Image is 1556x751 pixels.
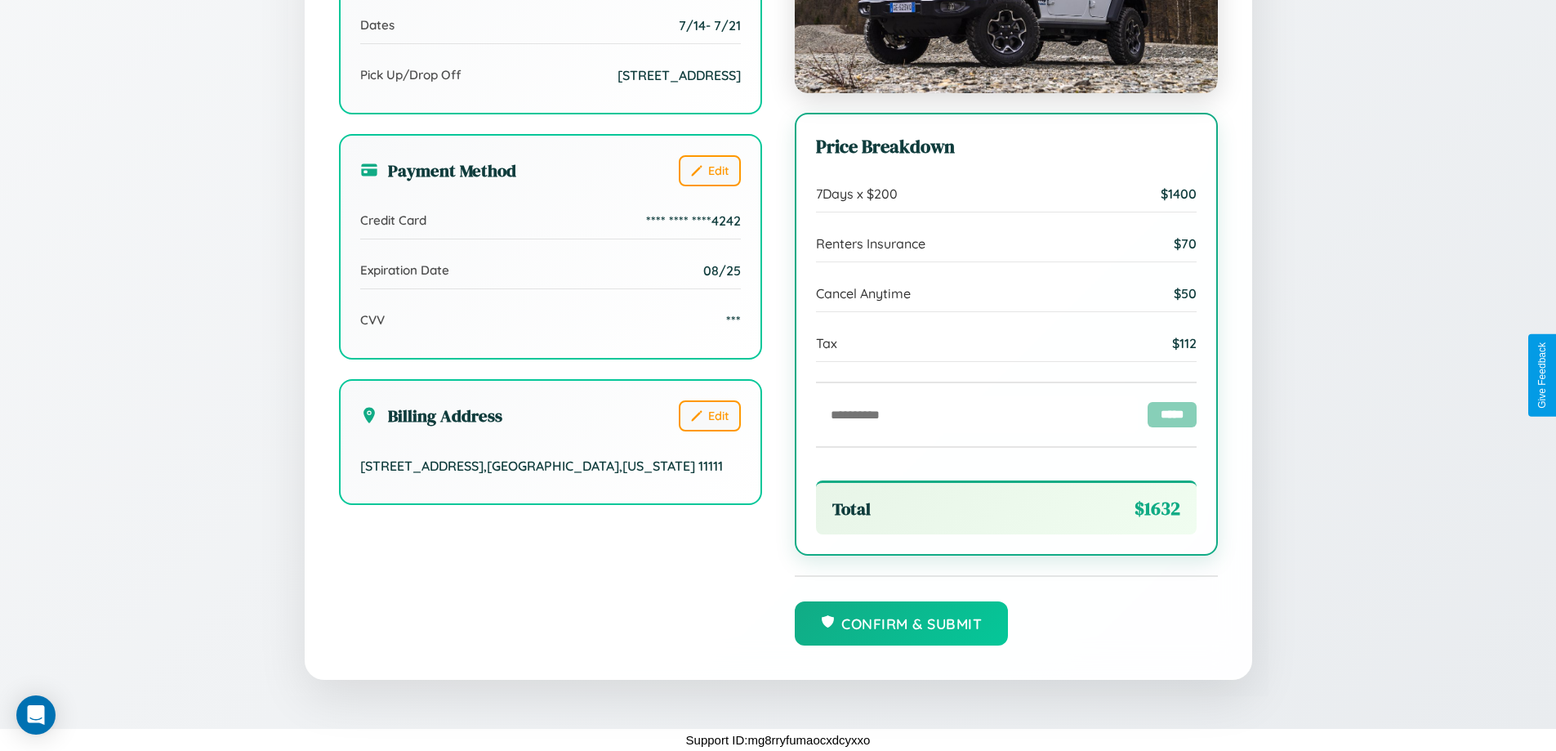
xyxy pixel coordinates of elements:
h3: Billing Address [360,404,502,427]
span: Credit Card [360,212,426,228]
span: $ 1400 [1161,186,1197,202]
span: Total [832,497,871,521]
p: Support ID: mg8rryfumaocxdcyxxo [686,729,871,751]
span: Dates [360,17,395,33]
span: $ 1632 [1135,496,1180,521]
span: 08/25 [703,262,741,279]
span: [STREET_ADDRESS] , [GEOGRAPHIC_DATA] , [US_STATE] 11111 [360,458,723,474]
span: $ 70 [1174,235,1197,252]
span: $ 50 [1174,285,1197,302]
span: 7 / 14 - 7 / 21 [679,17,741,34]
span: Pick Up/Drop Off [360,67,461,83]
button: Confirm & Submit [795,601,1009,646]
span: 7 Days x $ 200 [816,186,898,202]
div: Give Feedback [1536,342,1548,409]
span: Renters Insurance [816,235,925,252]
span: CVV [360,312,385,328]
h3: Price Breakdown [816,134,1197,159]
span: [STREET_ADDRESS] [617,67,741,83]
h3: Payment Method [360,159,516,182]
span: $ 112 [1172,335,1197,351]
div: Open Intercom Messenger [16,695,56,735]
span: Cancel Anytime [816,285,911,302]
span: Tax [816,335,837,351]
span: Expiration Date [360,262,449,278]
button: Edit [679,155,741,186]
button: Edit [679,400,741,431]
